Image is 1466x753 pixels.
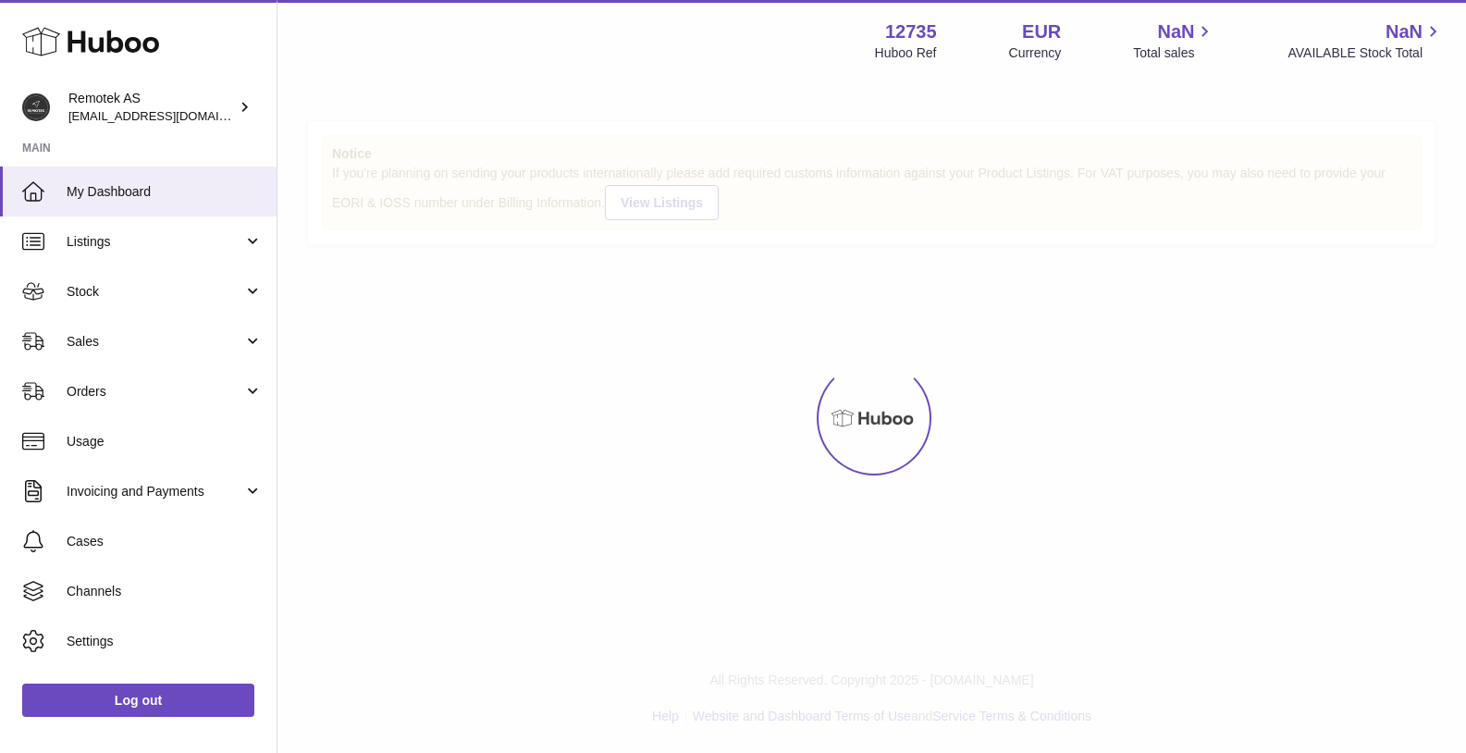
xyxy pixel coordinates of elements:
[22,93,50,121] img: dag@remotek.no
[67,533,263,550] span: Cases
[67,383,243,401] span: Orders
[22,684,254,717] a: Log out
[1386,19,1423,44] span: NaN
[1287,19,1444,62] a: NaN AVAILABLE Stock Total
[1009,44,1062,62] div: Currency
[1133,44,1215,62] span: Total sales
[885,19,937,44] strong: 12735
[67,283,243,301] span: Stock
[67,583,263,600] span: Channels
[67,433,263,451] span: Usage
[1287,44,1444,62] span: AVAILABLE Stock Total
[67,483,243,500] span: Invoicing and Payments
[68,90,235,125] div: Remotek AS
[875,44,937,62] div: Huboo Ref
[1022,19,1061,44] strong: EUR
[68,108,272,123] span: [EMAIL_ADDRESS][DOMAIN_NAME]
[67,333,243,351] span: Sales
[1157,19,1194,44] span: NaN
[67,183,263,201] span: My Dashboard
[67,233,243,251] span: Listings
[67,633,263,650] span: Settings
[1133,19,1215,62] a: NaN Total sales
